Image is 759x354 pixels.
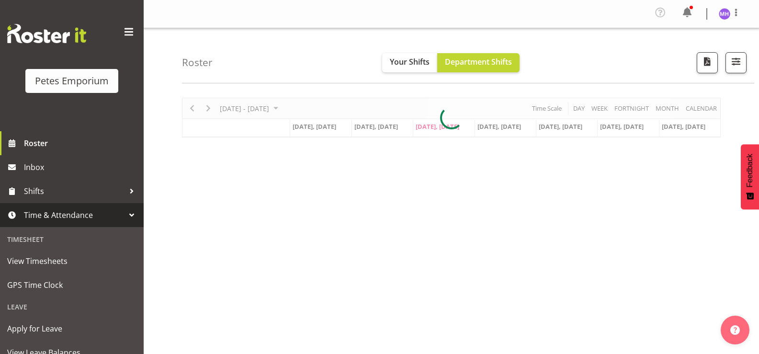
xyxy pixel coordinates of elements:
[437,53,520,72] button: Department Shifts
[24,184,125,198] span: Shifts
[697,52,718,73] button: Download a PDF of the roster according to the set date range.
[2,297,141,317] div: Leave
[382,53,437,72] button: Your Shifts
[35,74,109,88] div: Petes Emporium
[7,254,136,268] span: View Timesheets
[182,57,213,68] h4: Roster
[2,229,141,249] div: Timesheet
[725,52,747,73] button: Filter Shifts
[746,154,754,187] span: Feedback
[2,273,141,297] a: GPS Time Clock
[7,24,86,43] img: Rosterit website logo
[730,325,740,335] img: help-xxl-2.png
[741,144,759,209] button: Feedback - Show survey
[24,136,139,150] span: Roster
[390,57,430,67] span: Your Shifts
[24,208,125,222] span: Time & Attendance
[7,278,136,292] span: GPS Time Clock
[2,249,141,273] a: View Timesheets
[2,317,141,341] a: Apply for Leave
[719,8,730,20] img: mackenzie-halford4471.jpg
[445,57,512,67] span: Department Shifts
[24,160,139,174] span: Inbox
[7,321,136,336] span: Apply for Leave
